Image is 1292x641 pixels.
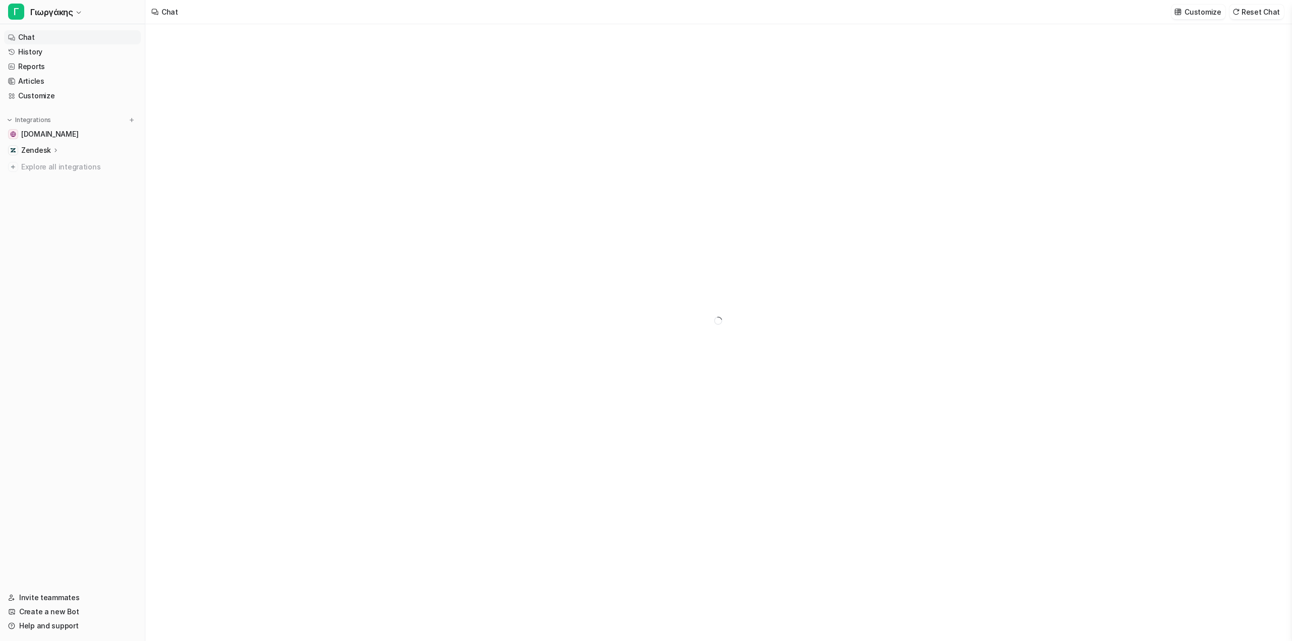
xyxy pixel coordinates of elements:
[10,147,16,153] img: Zendesk
[161,7,178,17] div: Chat
[1185,7,1221,17] p: Customize
[4,60,141,74] a: Reports
[4,619,141,633] a: Help and support
[4,115,54,125] button: Integrations
[4,89,141,103] a: Customize
[8,4,24,20] span: Γ
[1171,5,1225,19] button: Customize
[1232,8,1240,16] img: reset
[4,605,141,619] a: Create a new Bot
[15,116,51,124] p: Integrations
[4,30,141,44] a: Chat
[4,45,141,59] a: History
[21,159,137,175] span: Explore all integrations
[8,162,18,172] img: explore all integrations
[30,5,73,19] span: Γιωργάκης
[4,127,141,141] a: oil-stores.gr[DOMAIN_NAME]
[6,116,13,124] img: expand menu
[4,591,141,605] a: Invite teammates
[128,116,135,124] img: menu_add.svg
[21,129,78,139] span: [DOMAIN_NAME]
[4,160,141,174] a: Explore all integrations
[4,74,141,88] a: Articles
[1229,5,1284,19] button: Reset Chat
[21,145,51,155] p: Zendesk
[10,131,16,137] img: oil-stores.gr
[1174,8,1181,16] img: customize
